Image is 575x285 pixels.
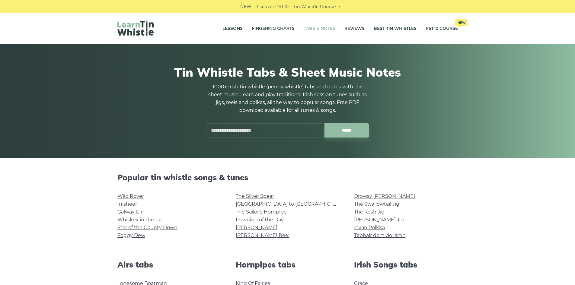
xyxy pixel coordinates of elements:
a: Drowsy [PERSON_NAME] [354,193,415,199]
h2: Hornpipes tabs [236,260,340,269]
a: Tabs & Notes [304,21,335,36]
a: Foggy Dew [117,233,145,238]
a: [PERSON_NAME] Reel [236,233,289,238]
h2: Irish Songs tabs [354,260,458,269]
h2: Airs tabs [117,260,221,269]
a: [PERSON_NAME] [236,225,277,230]
a: The Swallowtail Jig [354,201,399,207]
p: 1000+ Irish tin whistle (penny whistle) tabs and notes with the sheet music. Learn and play tradi... [206,83,369,114]
a: Lessons [222,21,243,36]
a: The Kesh Jig [354,209,385,215]
a: [GEOGRAPHIC_DATA] to [GEOGRAPHIC_DATA] [236,201,347,207]
a: The Sailor’s Hornpipe [236,209,287,215]
a: Fingering Charts [252,21,295,36]
a: Inisheer [117,201,137,207]
a: Best Tin Whistles [374,21,417,36]
a: PST10 CourseNew [426,21,458,36]
a: Dawning of the Day [236,217,284,223]
a: Tabhair dom do lámh [354,233,406,238]
h2: Popular tin whistle songs & tunes [117,173,458,182]
a: Whiskey in the Jar [117,217,162,223]
a: Ievan Polkka [354,225,385,230]
a: [PERSON_NAME] Jig [354,217,404,223]
a: Star of the County Down [117,225,177,230]
a: Galway Girl [117,209,144,215]
img: LearnTinWhistle.com [117,20,154,36]
a: Wild Rover [117,193,144,199]
a: The Silver Spear [236,193,274,199]
span: New [455,19,468,26]
h1: Tin Whistle Tabs & Sheet Music Notes [117,65,458,79]
a: Reviews [344,21,365,36]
